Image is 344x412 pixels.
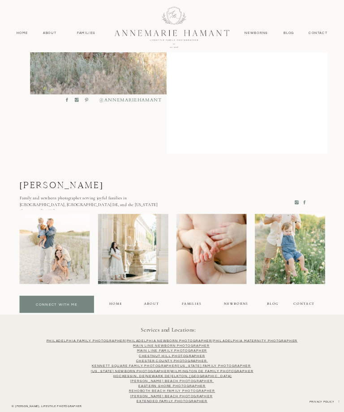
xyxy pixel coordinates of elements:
[92,364,177,367] a: Kennett Square Family PhotograPHER
[146,374,170,378] a: Newark DE
[138,384,206,387] a: Eastern Shore Photographer
[182,301,201,308] a: FAMILIES
[144,301,159,308] a: About
[137,349,207,353] a: Main Line Family PhotograPHER
[27,325,310,335] h3: Services and Locations:
[178,364,251,367] a: [US_STATE] Family Photographer
[47,339,125,342] a: Philadelphia Family Photographer
[130,379,213,383] a: [PERSON_NAME] Beach Photographer
[267,301,278,308] a: blog
[213,339,298,342] a: Philadelphia Maternity Photgrapher
[171,370,253,373] a: Wilmington DE FAMILY PHOTOGRAPHER
[302,399,334,404] a: Privacy Policy
[8,338,336,394] p: | | | | | |
[0,404,92,409] div: © [PERSON_NAME], Lifestyle PhotographER
[130,395,213,398] a: [PERSON_NAME] Beach PhotogRAPHER
[139,354,205,357] a: CHESTNUT HILL PHOTOGRAPHER
[224,301,249,308] a: NEWBORNS
[293,301,315,308] a: contact
[305,30,331,36] a: contact
[109,301,121,308] a: Home
[73,30,99,36] a: Families
[41,30,58,36] a: About
[127,339,212,342] a: Philadelphia NEWBORN PHOTOGRAPHER
[91,370,170,373] a: [US_STATE] NEWBORN PHOTOGRAPHER
[20,180,138,193] p: [PERSON_NAME]
[133,344,210,347] a: MAIN LINE NEWBORN PHOTOGRAPHER
[113,374,145,378] a: Hockessin, DE
[21,302,93,308] a: connect with me
[99,97,136,103] p: @ANNEMARIEHAMANT
[172,374,232,378] a: Elkton, [GEOGRAPHIC_DATA]
[336,395,340,404] a: →
[20,195,159,210] p: Family and newborn photographer serving joyful families in [GEOGRAPHIC_DATA], [GEOGRAPHIC_DATA] D...
[129,390,215,393] a: ReHOBOTH BEACH FAMILY PHOTOGRAPHER
[14,30,31,36] a: Home
[137,399,207,403] a: Extended Family PHotographer
[282,30,296,36] a: Blog
[136,359,207,362] a: Chester County PHOTOGRAPHER
[242,30,270,36] a: Newborns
